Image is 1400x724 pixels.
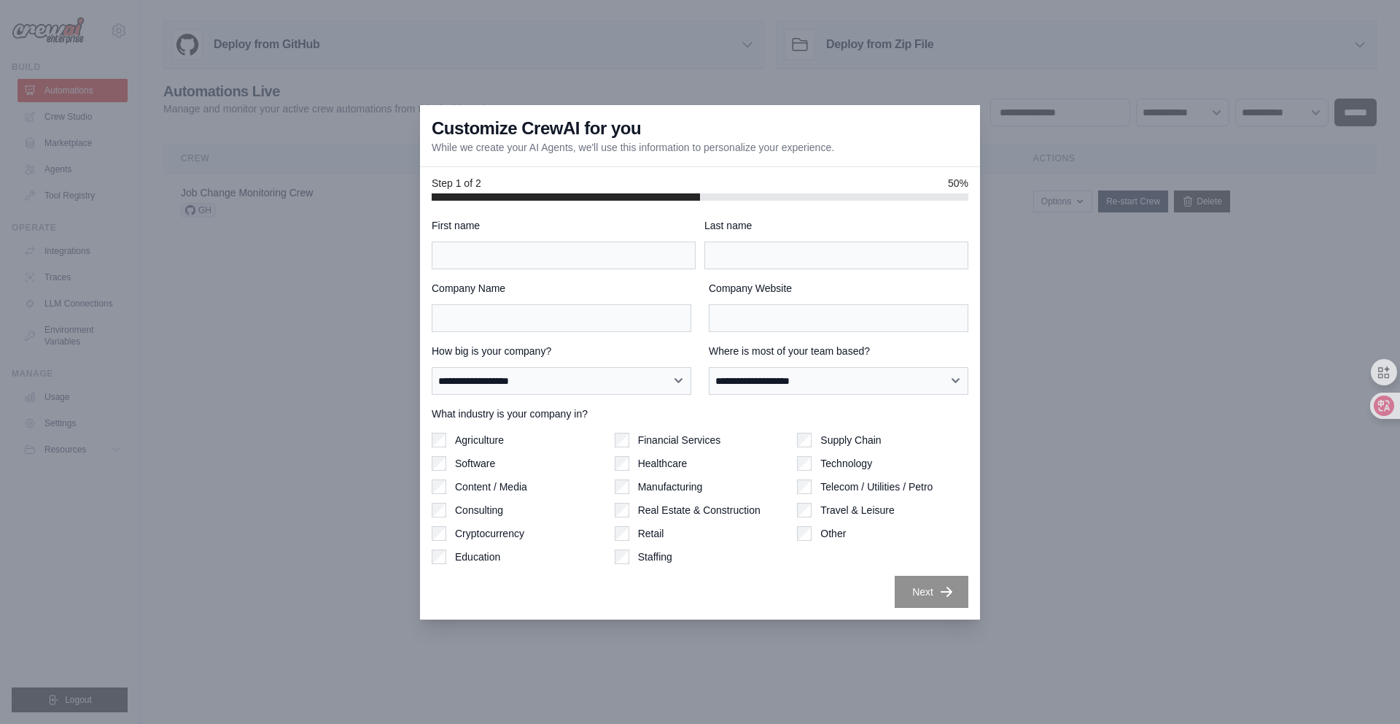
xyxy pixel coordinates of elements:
[432,407,968,421] label: What industry is your company in?
[432,344,691,358] label: How big is your company?
[820,433,881,447] label: Supply Chain
[455,456,495,471] label: Software
[455,503,503,517] label: Consulting
[709,281,968,296] label: Company Website
[948,176,968,190] span: 50%
[895,576,968,608] button: Next
[432,176,481,190] span: Step 1 of 2
[432,117,641,140] h3: Customize CrewAI for you
[455,433,504,447] label: Agriculture
[432,281,691,296] label: Company Name
[709,344,968,358] label: Where is most of your team based?
[638,550,672,564] label: Staffing
[820,526,846,541] label: Other
[820,503,894,517] label: Travel & Leisure
[638,503,761,517] label: Real Estate & Construction
[638,526,664,541] label: Retail
[638,480,703,494] label: Manufacturing
[638,456,688,471] label: Healthcare
[432,140,834,155] p: While we create your AI Agents, we'll use this information to personalize your experience.
[455,480,527,494] label: Content / Media
[455,526,524,541] label: Cryptocurrency
[820,480,933,494] label: Telecom / Utilities / Petro
[820,456,872,471] label: Technology
[704,218,968,233] label: Last name
[455,550,500,564] label: Education
[638,433,721,447] label: Financial Services
[432,218,696,233] label: First name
